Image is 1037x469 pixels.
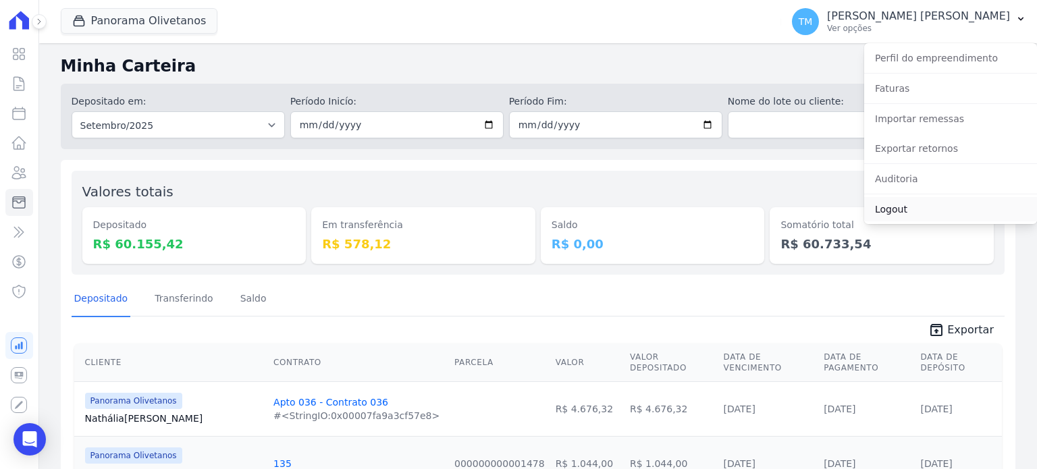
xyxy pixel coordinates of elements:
[268,343,449,382] th: Contrato
[780,235,983,253] dd: R$ 60.733,54
[624,343,718,382] th: Valor Depositado
[920,404,952,414] a: [DATE]
[827,9,1010,23] p: [PERSON_NAME] [PERSON_NAME]
[290,94,504,109] label: Período Inicío:
[947,322,994,338] span: Exportar
[864,76,1037,101] a: Faturas
[238,282,269,317] a: Saldo
[93,218,296,232] dt: Depositado
[818,343,915,382] th: Data de Pagamento
[624,381,718,436] td: R$ 4.676,32
[824,458,855,469] a: [DATE]
[864,46,1037,70] a: Perfil do empreendimento
[724,404,755,414] a: [DATE]
[550,343,624,382] th: Valor
[85,393,182,409] span: Panorama Olivetanos
[780,218,983,232] dt: Somatório total
[273,458,292,469] a: 135
[82,184,174,200] label: Valores totais
[72,96,147,107] label: Depositado em:
[85,447,182,464] span: Panorama Olivetanos
[152,282,216,317] a: Transferindo
[273,409,440,422] div: #<StringIO:0x00007fa9a3cf57e8>
[322,235,525,253] dd: R$ 578,12
[918,322,1005,341] a: unarchive Exportar
[74,343,268,382] th: Cliente
[864,167,1037,191] a: Auditoria
[827,23,1010,34] p: Ver opções
[864,136,1037,161] a: Exportar retornos
[799,17,813,26] span: TM
[728,94,941,109] label: Nome do lote ou cliente:
[449,343,550,382] th: Parcela
[718,343,819,382] th: Data de Vencimento
[61,54,1015,78] h2: Minha Carteira
[72,282,131,317] a: Depositado
[915,343,1002,382] th: Data de Depósito
[85,412,263,425] a: Nathália[PERSON_NAME]
[920,458,952,469] a: [DATE]
[93,235,296,253] dd: R$ 60.155,42
[552,235,754,253] dd: R$ 0,00
[454,458,545,469] a: 000000000001478
[928,322,945,338] i: unarchive
[864,197,1037,221] a: Logout
[864,107,1037,131] a: Importar remessas
[14,423,46,456] div: Open Intercom Messenger
[322,218,525,232] dt: Em transferência
[552,218,754,232] dt: Saldo
[781,3,1037,40] button: TM [PERSON_NAME] [PERSON_NAME] Ver opções
[273,397,388,408] a: Apto 036 - Contrato 036
[61,8,218,34] button: Panorama Olivetanos
[509,94,722,109] label: Período Fim:
[724,458,755,469] a: [DATE]
[824,404,855,414] a: [DATE]
[550,381,624,436] td: R$ 4.676,32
